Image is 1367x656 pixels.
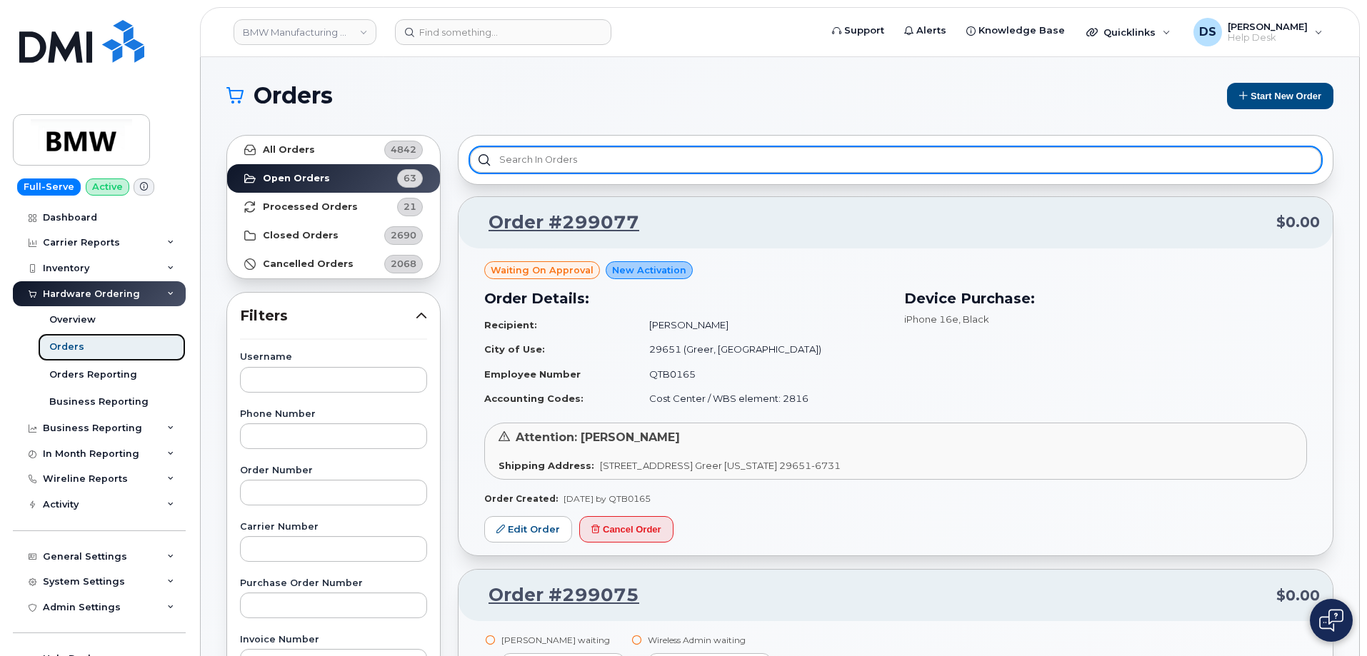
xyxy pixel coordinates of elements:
[484,393,584,404] strong: Accounting Codes:
[484,516,572,543] a: Edit Order
[391,257,416,271] span: 2068
[240,635,427,645] label: Invoice Number
[240,466,427,475] label: Order Number
[958,313,989,325] span: , Black
[227,193,440,221] a: Processed Orders21
[579,516,674,543] button: Cancel Order
[1227,83,1333,109] button: Start New Order
[254,85,333,106] span: Orders
[484,288,887,309] h3: Order Details:
[904,288,1307,309] h3: Device Purchase:
[516,430,680,444] span: Attention: [PERSON_NAME]
[470,147,1321,173] input: Search in orders
[227,250,440,278] a: Cancelled Orders2068
[1276,212,1320,233] span: $0.00
[636,337,887,362] td: 29651 (Greer, [GEOGRAPHIC_DATA])
[636,386,887,411] td: Cost Center / WBS element: 2816
[240,523,427,532] label: Carrier Number
[240,306,416,326] span: Filters
[564,493,651,504] span: [DATE] by QTB0165
[1276,585,1320,606] span: $0.00
[263,144,315,156] strong: All Orders
[636,362,887,387] td: QTB0165
[263,173,330,184] strong: Open Orders
[636,313,887,338] td: [PERSON_NAME]
[612,263,686,277] span: New Activation
[484,343,545,355] strong: City of Use:
[491,263,594,277] span: Waiting On Approval
[484,368,581,380] strong: Employee Number
[499,460,594,471] strong: Shipping Address:
[263,230,339,241] strong: Closed Orders
[263,201,358,213] strong: Processed Orders
[484,493,558,504] strong: Order Created:
[1319,609,1343,632] img: Open chat
[501,634,625,646] div: [PERSON_NAME] waiting
[484,319,537,330] strong: Recipient:
[240,579,427,588] label: Purchase Order Number
[391,143,416,156] span: 4842
[404,200,416,213] span: 21
[240,410,427,419] label: Phone Number
[227,221,440,250] a: Closed Orders2690
[471,210,639,236] a: Order #299077
[471,582,639,608] a: Order #299075
[263,258,354,270] strong: Cancelled Orders
[404,171,416,185] span: 63
[904,313,958,325] span: iPhone 16e
[600,460,841,471] span: [STREET_ADDRESS] Greer [US_STATE] 29651-6731
[648,634,771,646] div: Wireless Admin waiting
[240,353,427,362] label: Username
[227,164,440,193] a: Open Orders63
[227,136,440,164] a: All Orders4842
[391,228,416,242] span: 2690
